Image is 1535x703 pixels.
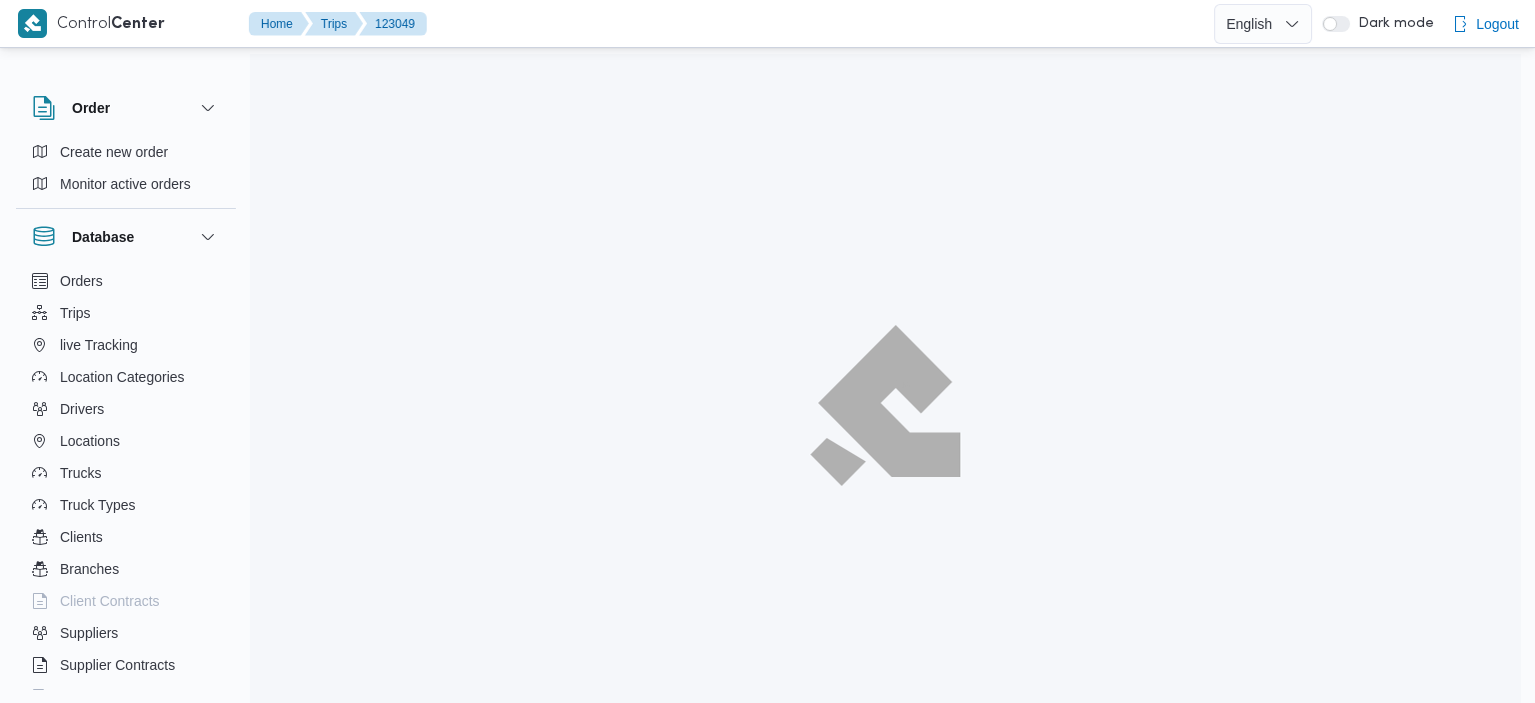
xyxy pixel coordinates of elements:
span: Locations [60,429,120,453]
button: Suppliers [24,617,228,649]
h3: Order [72,96,110,120]
span: Suppliers [60,621,118,645]
button: live Tracking [24,329,228,361]
span: Monitor active orders [60,172,191,196]
button: Monitor active orders [24,168,228,200]
span: Trucks [60,461,101,485]
span: Location Categories [60,365,185,389]
span: Truck Types [60,493,135,517]
span: Create new order [60,140,168,164]
span: Dark mode [1350,16,1434,32]
button: Supplier Contracts [24,649,228,681]
span: Drivers [60,397,104,421]
button: Locations [24,425,228,457]
span: Supplier Contracts [60,653,175,677]
span: Trips [60,301,91,325]
button: Order [32,96,220,120]
img: X8yXhbKr1z7QwAAAABJRU5ErkJggg== [18,9,47,38]
button: Create new order [24,136,228,168]
span: live Tracking [60,333,138,357]
button: Branches [24,553,228,585]
button: Client Contracts [24,585,228,617]
b: Center [111,17,165,32]
button: Trips [24,297,228,329]
div: Database [16,265,236,698]
span: Clients [60,525,103,549]
button: Trucks [24,457,228,489]
span: Logout [1476,12,1519,36]
button: Logout [1444,4,1527,44]
button: Clients [24,521,228,553]
button: Orders [24,265,228,297]
button: Trips [305,12,363,36]
span: Orders [60,269,103,293]
button: Drivers [24,393,228,425]
h3: Database [72,225,134,249]
div: Order [16,136,236,208]
button: 123049 [359,12,427,36]
button: Home [249,12,309,36]
button: Database [32,225,220,249]
button: Truck Types [24,489,228,521]
button: Location Categories [24,361,228,393]
span: Client Contracts [60,589,160,613]
span: Branches [60,557,119,581]
img: ILLA Logo [819,335,952,477]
